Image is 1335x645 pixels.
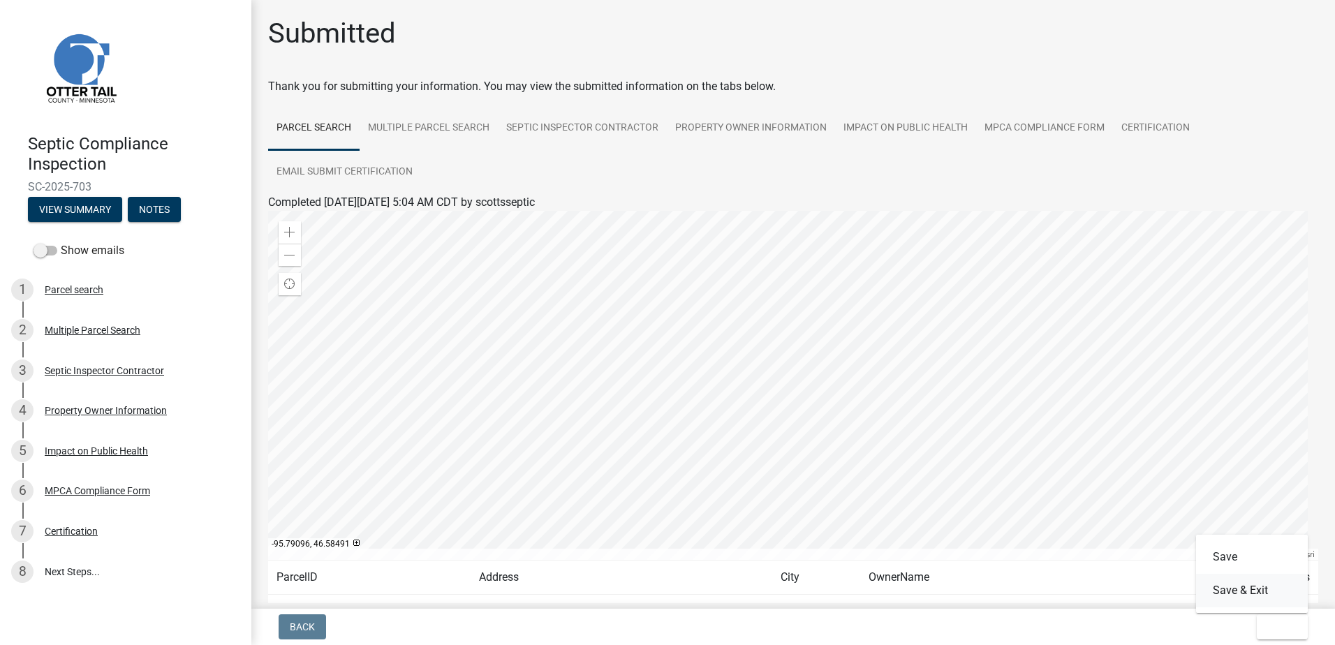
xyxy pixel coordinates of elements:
a: Email Submit Certification [268,150,421,195]
td: OwnerName [860,561,1232,595]
div: Impact on Public Health [45,446,148,456]
div: 1 [11,279,34,301]
button: View Summary [28,197,122,222]
td: 33424 [GEOGRAPHIC_DATA] [471,595,772,629]
td: City [772,561,860,595]
button: Exit [1257,614,1308,639]
div: Thank you for submitting your information. You may view the submitted information on the tabs below. [268,78,1318,95]
a: Septic Inspector Contractor [498,106,667,151]
a: Esri [1301,549,1315,559]
img: Otter Tail County, Minnesota [28,15,133,119]
span: Exit [1268,621,1288,632]
div: Septic Inspector Contractor [45,366,164,376]
div: Multiple Parcel Search [45,325,140,335]
a: Parcel search [268,106,360,151]
div: Certification [45,526,98,536]
button: Notes [128,197,181,222]
a: Certification [1113,106,1198,151]
a: Impact on Public Health [835,106,976,151]
span: SC-2025-703 [28,180,223,193]
div: Property Owner Information [45,406,167,415]
div: MPCA Compliance Form [45,486,150,496]
div: Zoom in [279,221,301,244]
label: Show emails [34,242,124,259]
div: 4 [11,399,34,422]
a: Property Owner Information [667,106,835,151]
div: Find my location [279,273,301,295]
div: Parcel search [45,285,103,295]
h1: Submitted [268,17,396,50]
div: 8 [11,561,34,583]
td: DENT [772,595,860,629]
button: Back [279,614,326,639]
div: 7 [11,520,34,542]
div: 3 [11,359,34,382]
div: 5 [11,440,34,462]
wm-modal-confirm: Notes [128,205,181,216]
div: Zoom out [279,244,301,266]
a: MPCA Compliance Form [976,106,1113,151]
td: Address [471,561,772,595]
button: Save & Exit [1196,574,1308,607]
wm-modal-confirm: Summary [28,205,122,216]
a: Multiple Parcel Search [360,106,498,151]
span: Back [290,621,315,632]
div: Exit [1196,535,1308,613]
h4: Septic Compliance Inspection [28,134,240,175]
td: 16000990680000 [268,595,471,629]
span: Completed [DATE][DATE] 5:04 AM CDT by scottsseptic [268,195,535,209]
td: [PERSON_NAME] | [PERSON_NAME] [860,595,1232,629]
div: 2 [11,319,34,341]
td: ParcelID [268,561,471,595]
button: Save [1196,540,1308,574]
div: 6 [11,480,34,502]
